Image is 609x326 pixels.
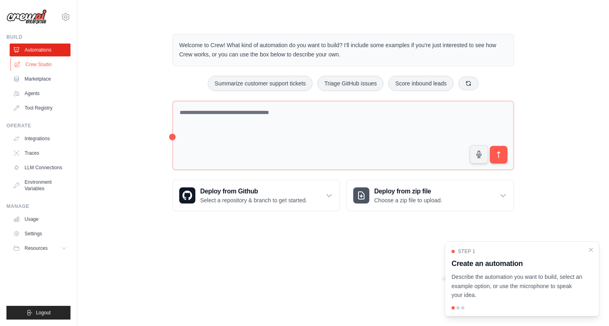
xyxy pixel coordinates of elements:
[374,196,442,204] p: Choose a zip file to upload.
[6,34,70,40] div: Build
[200,196,307,204] p: Select a repository & branch to get started.
[25,245,48,251] span: Resources
[10,44,70,56] a: Automations
[208,76,313,91] button: Summarize customer support tickets
[6,123,70,129] div: Operate
[200,187,307,196] h3: Deploy from Github
[569,287,609,326] div: 聊天小组件
[10,227,70,240] a: Settings
[6,306,70,320] button: Logout
[10,161,70,174] a: LLM Connections
[452,258,583,269] h3: Create an automation
[36,309,51,316] span: Logout
[10,87,70,100] a: Agents
[10,242,70,255] button: Resources
[6,203,70,210] div: Manage
[569,287,609,326] iframe: Chat Widget
[374,187,442,196] h3: Deploy from zip file
[452,272,583,300] p: Describe the automation you want to build, select an example option, or use the microphone to spe...
[317,76,383,91] button: Triage GitHub issues
[10,58,71,71] a: Crew Studio
[10,132,70,145] a: Integrations
[10,102,70,114] a: Tool Registry
[10,147,70,160] a: Traces
[588,247,594,253] button: Close walkthrough
[6,9,47,25] img: Logo
[388,76,454,91] button: Score inbound leads
[10,176,70,195] a: Environment Variables
[10,73,70,85] a: Marketplace
[458,248,475,255] span: Step 1
[10,213,70,226] a: Usage
[179,41,507,59] p: Welcome to Crew! What kind of automation do you want to build? I'll include some examples if you'...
